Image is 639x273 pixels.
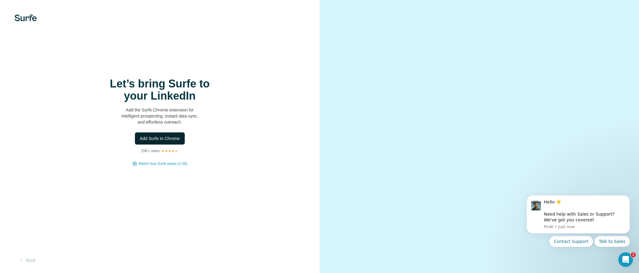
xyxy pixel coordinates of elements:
[140,135,180,142] span: Add Surfe to Chrome
[631,252,636,257] span: 1
[15,255,40,266] button: Back
[135,132,185,145] button: Add Surfe to Chrome
[618,252,633,267] iframe: Intercom live chat
[517,188,639,270] iframe: Intercom notifications message
[15,15,37,21] img: Surfe's logo
[139,161,187,166] button: Watch how Surfe works (1:58)
[99,107,221,125] p: Add the Surfe Chrome extension for intelligent prospecting, instant data sync, and effortless out...
[161,149,178,153] img: Rating Stars
[99,78,221,102] h1: Let’s bring Surfe to your LinkedIn
[141,148,160,154] p: 25K+ users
